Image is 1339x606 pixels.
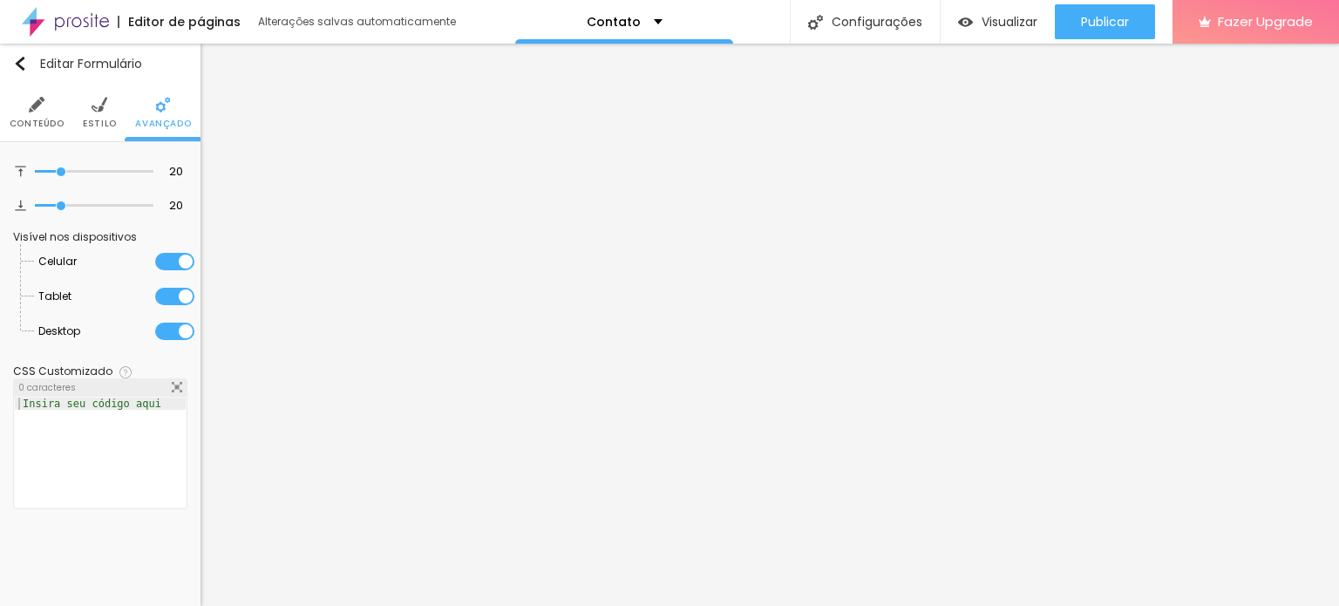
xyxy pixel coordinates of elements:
span: Celular [38,244,77,279]
div: Alterações salvas automaticamente [258,17,459,27]
iframe: Editor [201,44,1339,606]
button: Publicar [1055,4,1155,39]
img: Icone [808,15,823,30]
div: 0 caracteres [14,379,187,397]
div: CSS Customizado [13,366,112,377]
span: Estilo [83,119,117,128]
span: Avançado [135,119,191,128]
img: Icone [15,200,26,211]
img: Icone [13,57,27,71]
img: view-1.svg [958,15,973,30]
div: Visível nos dispositivos [13,232,187,242]
button: Visualizar [941,4,1055,39]
img: Icone [29,97,44,112]
img: Icone [92,97,107,112]
div: Editor de páginas [118,16,241,28]
img: Icone [155,97,171,112]
div: Editar Formulário [13,57,142,71]
span: Fazer Upgrade [1218,14,1313,29]
span: Desktop [38,314,80,349]
span: Visualizar [982,15,1037,29]
img: Icone [15,166,26,177]
span: Conteúdo [10,119,65,128]
img: Icone [119,366,132,378]
span: Publicar [1081,15,1129,29]
span: Tablet [38,279,71,314]
div: Insira seu código aqui [15,398,169,410]
img: Icone [172,382,182,392]
p: Contato [587,16,641,28]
